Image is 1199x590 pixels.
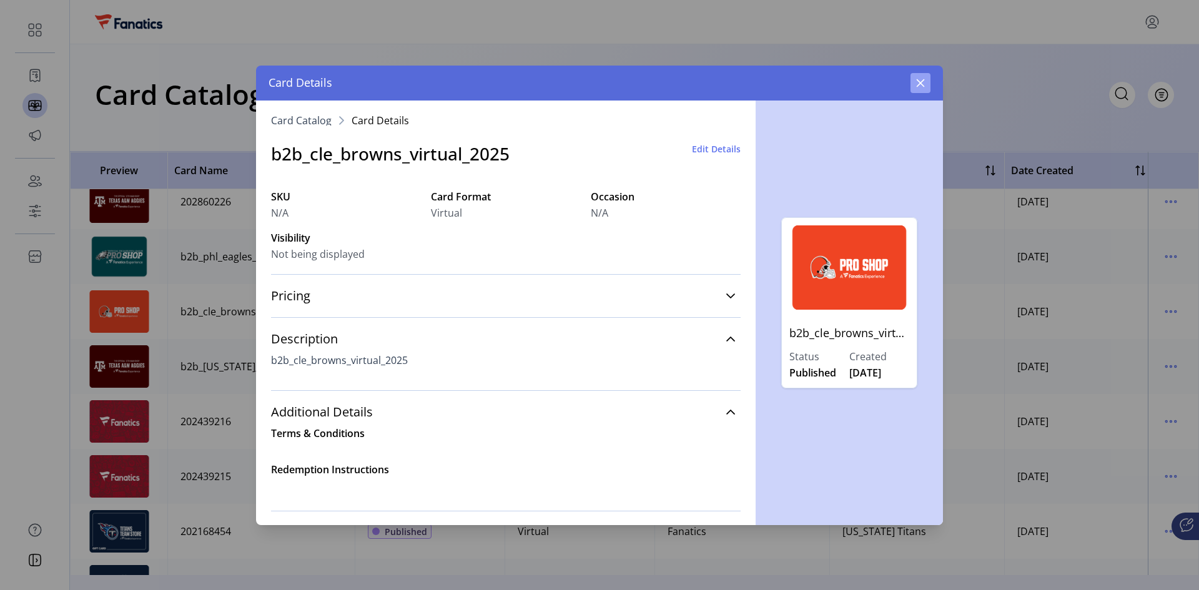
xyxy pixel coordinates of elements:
button: Edit Details [692,142,741,155]
a: Pricing [271,282,741,310]
img: b2b_cle_browns_virtual_2025 [789,225,909,310]
h3: b2b_cle_browns_virtual_2025 [271,140,510,167]
a: Additional Details [271,398,741,426]
label: Terms & Conditions [271,426,365,440]
span: Additional Details [271,406,373,418]
label: Visibility [271,230,421,245]
div: Description [271,353,741,383]
a: Description [271,325,741,353]
label: Card Format [431,189,581,204]
span: Description [271,333,338,345]
div: Additional Details [271,426,741,504]
p: b2b_cle_browns_virtual_2025 [789,317,909,349]
span: Pricing [271,290,310,302]
a: Card Catalog [271,116,332,125]
label: Status [789,349,849,364]
span: N/A [271,205,289,220]
span: Card Details [269,74,332,91]
span: N/A [591,205,608,220]
a: Activation Criteria [271,519,741,546]
span: Card Details [352,116,409,125]
label: Created [849,349,909,364]
span: Virtual [431,205,462,220]
span: Published [789,365,836,380]
div: b2b_cle_browns_virtual_2025 [271,353,741,368]
label: Redemption Instructions [271,463,389,476]
label: Occasion [591,189,741,204]
span: [DATE] [849,365,881,380]
span: Not being displayed [271,247,365,262]
label: SKU [271,189,421,204]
